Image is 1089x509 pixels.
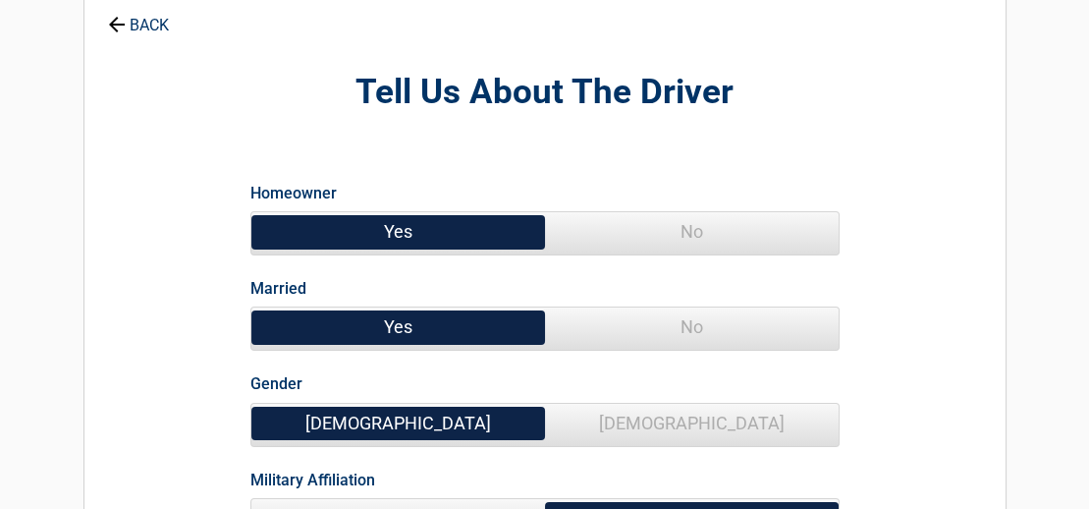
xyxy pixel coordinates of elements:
h2: Tell Us About The Driver [192,70,898,116]
label: Gender [250,370,302,397]
span: [DEMOGRAPHIC_DATA] [251,404,545,443]
span: Yes [251,308,545,347]
span: No [545,212,839,252]
span: No [545,308,839,347]
label: Military Affiliation [250,467,375,493]
span: [DEMOGRAPHIC_DATA] [545,404,839,443]
label: Homeowner [250,180,337,206]
label: Married [250,275,306,302]
span: Yes [251,212,545,252]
